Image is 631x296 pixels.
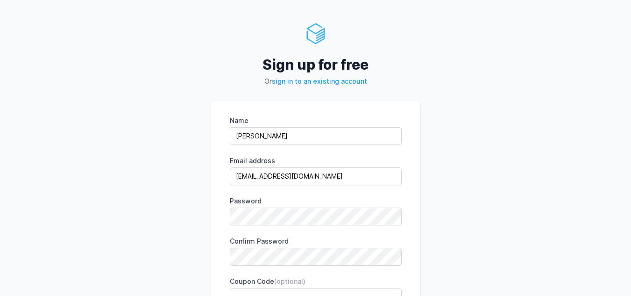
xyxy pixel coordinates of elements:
h2: Sign up for free [211,56,420,73]
label: Name [230,116,402,125]
a: sign in to an existing account [272,77,367,85]
img: ServerAuth [305,22,327,45]
span: (optional) [274,277,305,285]
label: Confirm Password [230,237,402,246]
p: Or [211,77,420,86]
label: Email address [230,156,402,166]
label: Password [230,196,402,206]
label: Coupon Code [230,277,402,286]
